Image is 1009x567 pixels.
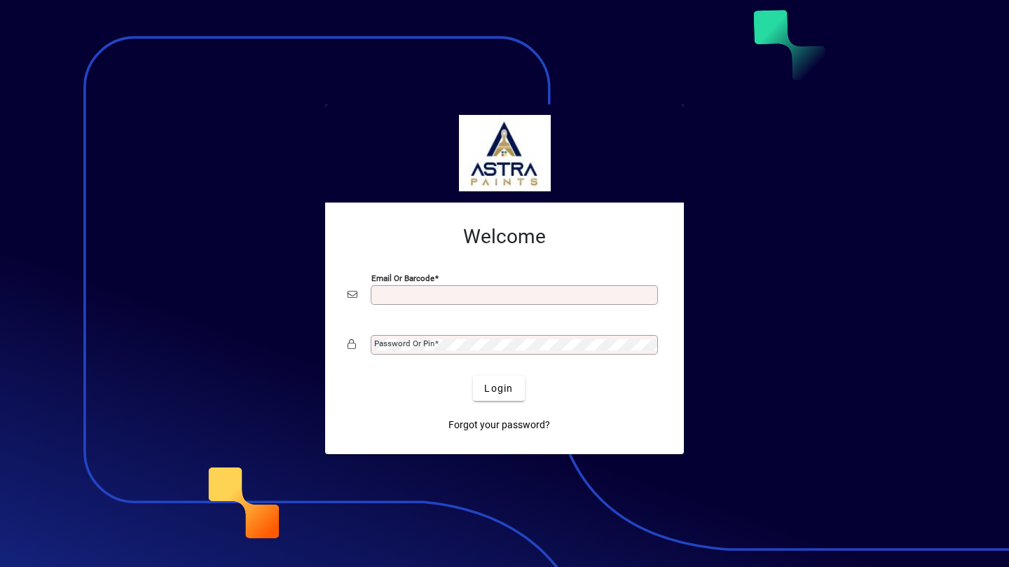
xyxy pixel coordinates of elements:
[473,376,524,401] button: Login
[484,381,513,396] span: Login
[374,339,434,348] mat-label: Password or Pin
[448,418,550,432] span: Forgot your password?
[348,225,661,249] h2: Welcome
[371,273,434,283] mat-label: Email or Barcode
[443,412,556,437] a: Forgot your password?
